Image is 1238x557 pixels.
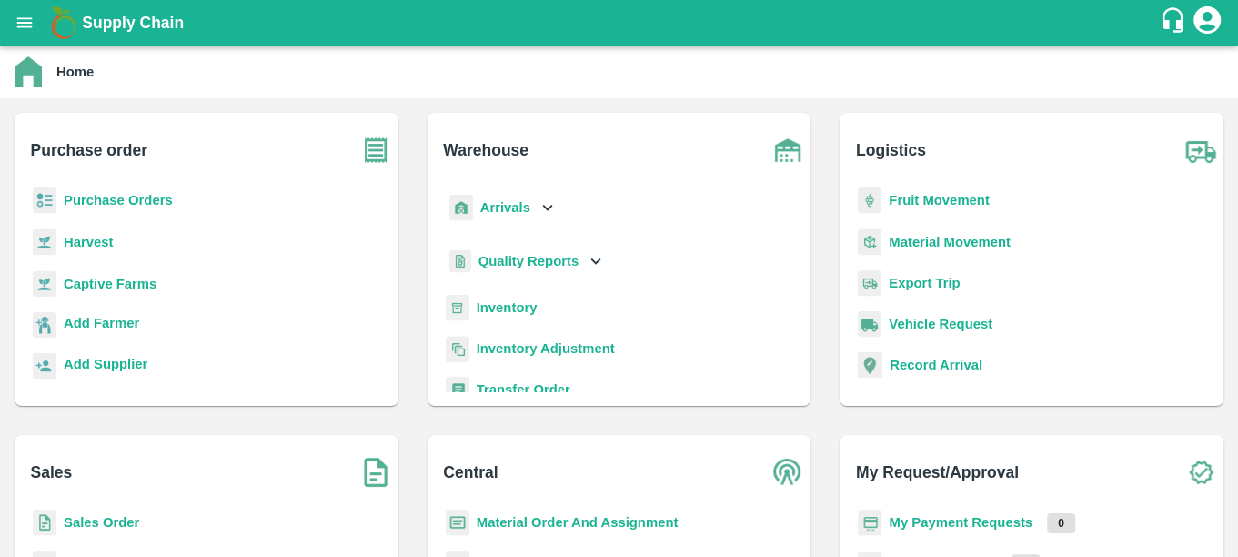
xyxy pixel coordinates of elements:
img: payment [858,510,881,536]
p: 0 [1047,513,1075,533]
div: account of current user [1191,4,1223,42]
b: Warehouse [443,137,528,163]
a: Vehicle Request [889,317,992,331]
img: home [15,56,42,87]
img: centralMaterial [446,510,469,536]
a: Record Arrival [890,358,982,372]
img: supplier [33,353,56,380]
a: Captive Farms [64,277,156,291]
a: Transfer Order [477,382,570,397]
img: material [858,228,881,256]
a: Material Order And Assignment [477,515,679,530]
button: open drawer [4,2,45,44]
img: truck [1178,127,1223,173]
a: Harvest [64,235,113,249]
div: customer-support [1159,6,1191,39]
div: Quality Reports [446,243,607,280]
img: whTransfer [446,377,469,403]
a: Fruit Movement [889,193,990,208]
img: whArrival [449,195,473,221]
img: farmer [33,312,56,339]
img: harvest [33,270,56,298]
a: Inventory [477,300,538,315]
b: My Request/Approval [856,460,1019,485]
img: whInventory [446,295,469,321]
img: logo [45,5,82,41]
img: soSales [353,450,398,495]
img: central [765,450,810,495]
a: My Payment Requests [889,515,1032,530]
a: Sales Order [64,515,139,530]
div: Arrivals [446,187,559,228]
img: delivery [858,270,881,297]
img: check [1178,450,1223,495]
b: Add Supplier [64,357,147,371]
img: purchase [353,127,398,173]
a: Purchase Orders [64,193,173,208]
img: harvest [33,228,56,256]
img: warehouse [765,127,810,173]
img: reciept [33,187,56,214]
a: Material Movement [889,235,1011,249]
img: recordArrival [858,352,882,378]
img: sales [33,510,56,536]
b: Central [443,460,498,485]
img: vehicle [858,311,881,338]
b: Arrivals [480,200,530,215]
img: inventory [446,336,469,362]
b: Quality Reports [478,254,579,268]
b: Purchase order [31,137,147,163]
a: Export Trip [889,276,960,290]
b: Supply Chain [82,14,184,32]
a: Add Farmer [64,313,139,338]
b: Home [56,65,94,79]
a: Supply Chain [82,10,1159,35]
img: fruit [858,187,881,214]
b: Sales [31,460,73,485]
img: qualityReport [449,250,471,273]
b: Logistics [856,137,926,163]
b: Add Farmer [64,316,139,330]
a: Add Supplier [64,354,147,379]
a: Inventory Adjustment [477,341,615,356]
